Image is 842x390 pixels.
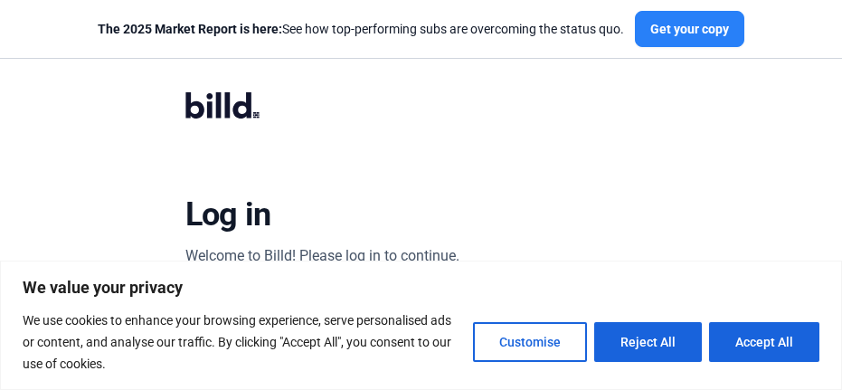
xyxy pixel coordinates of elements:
[594,322,702,362] button: Reject All
[185,245,459,267] div: Welcome to Billd! Please log in to continue.
[98,22,282,36] span: The 2025 Market Report is here:
[23,309,459,375] p: We use cookies to enhance your browsing experience, serve personalised ads or content, and analys...
[709,322,819,362] button: Accept All
[98,20,624,38] div: See how top-performing subs are overcoming the status quo.
[185,195,271,234] div: Log in
[23,277,819,299] p: We value your privacy
[635,11,744,47] button: Get your copy
[473,322,587,362] button: Customise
